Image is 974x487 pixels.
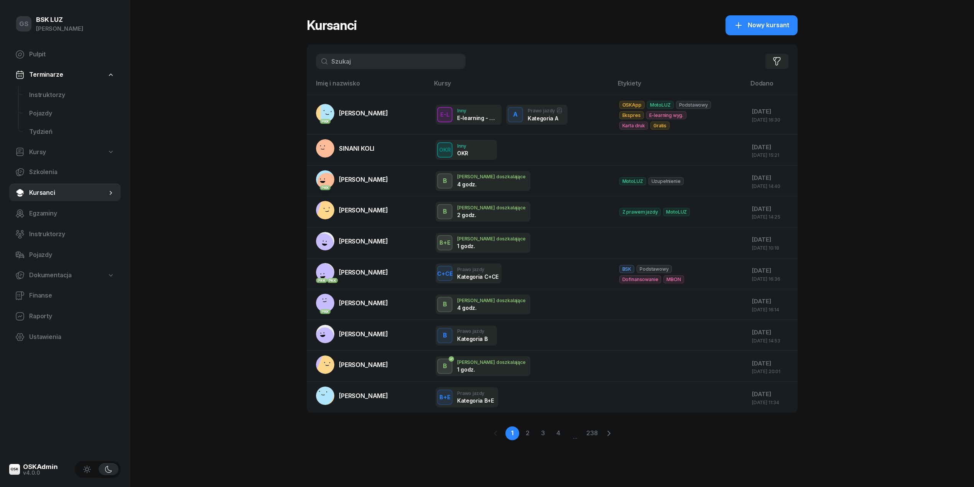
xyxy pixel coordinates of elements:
div: PKK [320,309,331,314]
span: Pulpit [29,49,115,59]
span: MotoLUZ [619,177,646,185]
span: Instruktorzy [29,229,115,239]
div: [DATE] 16:36 [752,276,791,281]
div: PKK [316,278,327,283]
a: Kursy [9,143,121,161]
span: Z prawem jazdy [619,208,661,216]
div: B+E [436,392,454,402]
span: OSKApp [619,101,645,109]
h1: Kursanci [307,18,357,32]
button: B [437,204,452,219]
span: Szkolenia [29,167,115,177]
span: Podstawowy [676,101,711,109]
div: [DATE] 20:01 [752,369,791,374]
th: Dodano [746,78,798,95]
div: 4 godz. [457,181,497,188]
div: Kategoria A [528,115,563,122]
button: B+E [437,235,452,250]
span: Dokumentacja [29,270,72,280]
div: Inny [457,143,468,148]
a: Pojazdy [9,246,121,264]
div: B [440,174,450,188]
div: [PERSON_NAME] doszkalające [457,174,526,179]
div: Inny [457,108,497,113]
span: [PERSON_NAME] [339,237,388,245]
div: C+CE [434,269,456,278]
span: [PERSON_NAME] [339,206,388,214]
span: BSK [619,265,635,273]
div: 1 godz. [457,366,497,373]
span: SINANI KOLI [339,145,374,152]
a: Finanse [9,286,121,305]
a: Kursanci [9,184,121,202]
span: Karta druk [619,122,648,130]
div: 2 godz. [457,212,497,218]
a: Pulpit [9,45,121,64]
span: GS [19,21,28,27]
span: [PERSON_NAME] [339,109,388,117]
button: C+CE [437,266,452,281]
div: [DATE] [752,296,791,306]
button: B [437,297,452,312]
a: 4 [551,426,565,440]
div: [DATE] [752,142,791,152]
div: [DATE] 10:18 [752,245,791,250]
div: OKR [436,145,454,155]
div: B [440,205,450,218]
button: B+E [437,390,452,405]
div: [DATE] 15:21 [752,153,791,158]
div: [DATE] [752,389,791,399]
span: [PERSON_NAME] [339,392,388,400]
span: Kursy [29,147,46,157]
span: ... [567,426,584,441]
a: 3 [536,426,550,440]
button: B [437,359,452,374]
a: [PERSON_NAME] [316,355,388,374]
span: Ekspres [619,111,644,119]
a: PKK[PERSON_NAME] [316,104,388,122]
a: Terminarze [9,66,121,84]
a: [PERSON_NAME] [316,387,388,405]
div: BSK LUZ [36,16,83,23]
a: Instruktorzy [23,86,121,104]
a: Pojazdy [23,104,121,123]
div: [PERSON_NAME] doszkalające [457,360,526,365]
div: PKK [320,119,331,124]
div: [DATE] [752,266,791,276]
a: Szkolenia [9,163,121,181]
a: PKK[PERSON_NAME] [316,170,388,189]
div: [DATE] [752,327,791,337]
div: [PERSON_NAME] doszkalające [457,236,526,241]
button: A [508,107,523,122]
span: MotoLUZ [663,208,690,216]
div: [DATE] [752,107,791,117]
input: Szukaj [316,54,466,69]
a: 1 [505,426,519,440]
a: [PERSON_NAME] [316,325,388,343]
div: E-learning - 90 dni [457,115,497,121]
div: Prawo jazdy [528,107,563,114]
a: Dokumentacja [9,267,121,284]
div: [PERSON_NAME] doszkalające [457,298,526,303]
div: 4 godz. [457,304,497,311]
div: Kategoria B+E [457,397,494,404]
span: Raporty [29,311,115,321]
span: Uzupełnienie [648,177,684,185]
a: [PERSON_NAME] [316,232,388,250]
a: Tydzień [23,123,121,141]
a: Ustawienia [9,328,121,346]
div: E-L [437,110,452,119]
a: SINANI KOLI [316,139,374,158]
span: [PERSON_NAME] [339,268,388,276]
span: Tydzień [29,127,115,137]
button: OKR [437,142,452,158]
div: [DATE] [752,235,791,245]
span: Dofinansowanie [619,275,661,283]
th: Imię i nazwisko [307,78,429,95]
span: E-learning wyg. [646,111,687,119]
div: PKK [327,278,338,283]
a: 238 [585,426,599,440]
span: [PERSON_NAME] [339,330,388,338]
span: MBON [663,275,684,283]
div: B [440,329,450,342]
